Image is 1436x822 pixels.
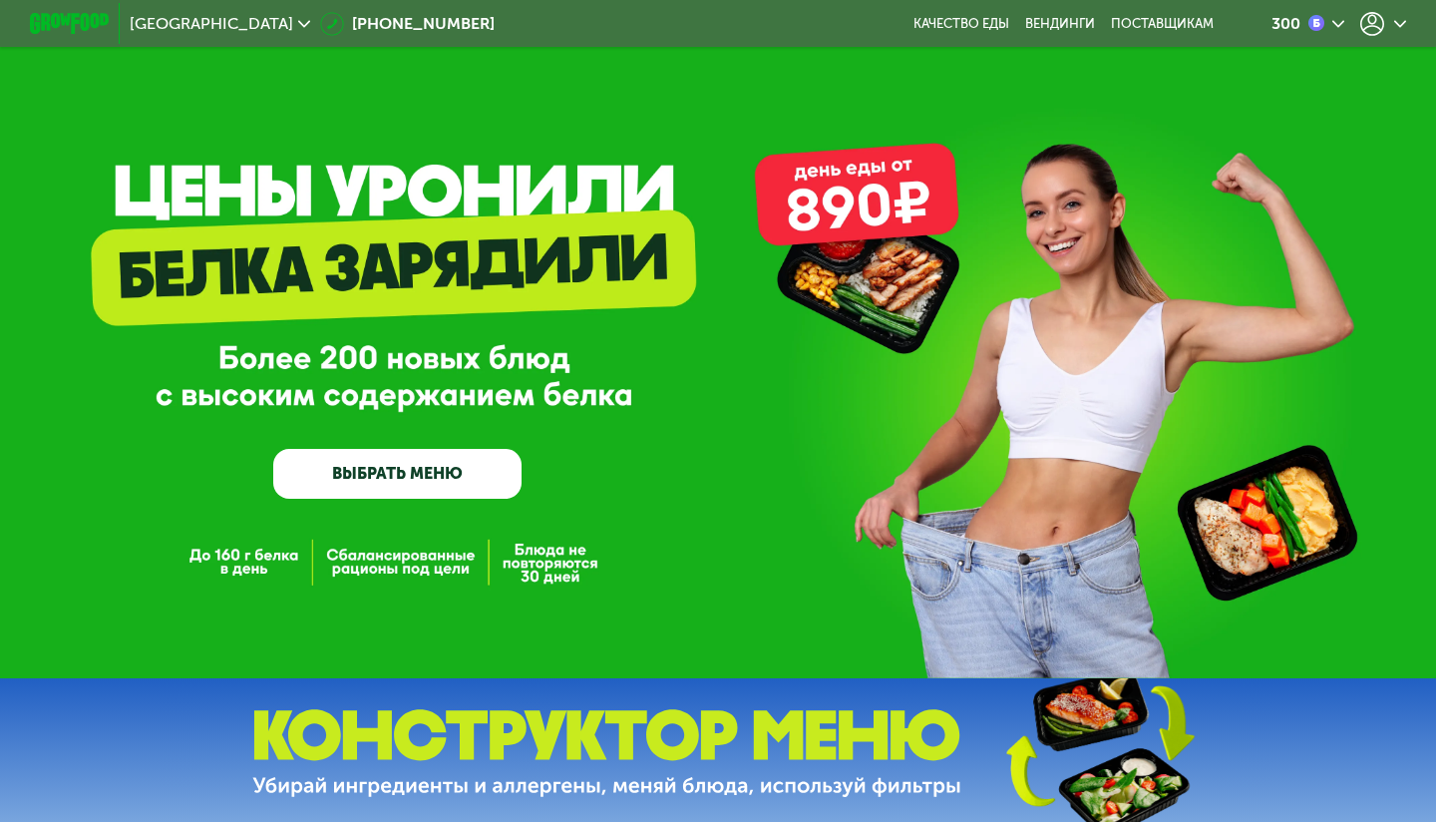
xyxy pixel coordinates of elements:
[130,16,293,32] span: [GEOGRAPHIC_DATA]
[273,449,522,499] a: ВЫБРАТЬ МЕНЮ
[1025,16,1095,32] a: Вендинги
[1271,16,1300,32] div: 300
[1111,16,1214,32] div: поставщикам
[320,12,495,36] a: [PHONE_NUMBER]
[913,16,1009,32] a: Качество еды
